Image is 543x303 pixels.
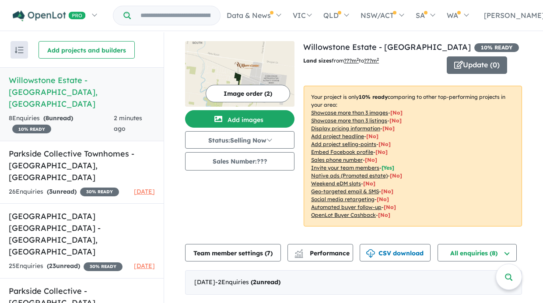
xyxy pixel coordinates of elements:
[311,157,363,163] u: Sales phone number
[311,164,379,171] u: Invite your team members
[390,172,402,179] span: [No]
[382,125,395,132] span: [ No ]
[311,212,376,218] u: OpenLot Buyer Cashback
[49,188,53,195] span: 3
[377,57,379,62] sup: 2
[311,117,387,124] u: Showcase more than 3 listings
[359,94,388,100] b: 10 % ready
[80,188,119,196] span: 30 % READY
[303,42,471,52] a: Willowstone Estate - [GEOGRAPHIC_DATA]
[382,164,394,171] span: [ Yes ]
[365,157,377,163] span: [ No ]
[303,57,332,64] b: Land sizes
[375,149,388,155] span: [ No ]
[13,10,86,21] img: Openlot PRO Logo White
[9,210,155,258] h5: [GEOGRAPHIC_DATA] [GEOGRAPHIC_DATA] - [GEOGRAPHIC_DATA] , [GEOGRAPHIC_DATA]
[287,244,353,261] button: Performance
[311,109,388,116] u: Showcase more than 3 images
[311,149,373,155] u: Embed Facebook profile
[47,188,77,195] strong: ( unread)
[311,172,388,179] u: Native ads (Promoted estate)
[134,188,155,195] span: [DATE]
[378,141,391,147] span: [ No ]
[344,57,359,64] u: ??? m
[447,56,507,74] button: Update (0)
[381,188,393,195] span: [No]
[295,249,303,254] img: line-chart.svg
[185,152,294,171] button: Sales Number:???
[253,278,256,286] span: 2
[206,85,290,102] button: Image order (2)
[9,148,155,183] h5: Parkside Collective Townhomes - [GEOGRAPHIC_DATA] , [GEOGRAPHIC_DATA]
[311,141,376,147] u: Add project selling-points
[378,212,390,218] span: [No]
[215,278,280,286] span: - 2 Enquir ies
[114,114,142,132] span: 2 minutes ago
[12,125,51,133] span: 10 % READY
[363,180,375,187] span: [No]
[84,262,123,271] span: 30 % READY
[311,204,382,210] u: Automated buyer follow-up
[39,41,135,59] button: Add projects and builders
[360,244,431,261] button: CSV download
[267,249,270,257] span: 7
[43,114,73,122] strong: ( unread)
[366,133,378,139] span: [ No ]
[9,113,114,134] div: 8 Enquir ies
[304,86,522,226] p: Your project is only comparing to other top-performing projects in your area: - - - - - - - - - -...
[311,180,361,187] u: Weekend eDM slots
[357,57,359,62] sup: 2
[474,43,519,52] span: 10 % READY
[303,56,440,65] p: from
[296,249,350,257] span: Performance
[185,131,294,149] button: Status:Selling Now
[294,252,303,258] img: bar-chart.svg
[134,262,155,270] span: [DATE]
[311,188,379,195] u: Geo-targeted email & SMS
[47,262,80,270] strong: ( unread)
[366,249,375,258] img: download icon
[46,114,49,122] span: 8
[185,41,294,107] img: Willowstone Estate - Cobblebank
[185,270,522,295] div: [DATE]
[311,125,380,132] u: Display pricing information
[15,47,24,53] img: sort.svg
[185,244,281,261] button: Team member settings (7)
[390,109,403,116] span: [ No ]
[311,133,364,139] u: Add project headline
[49,262,56,270] span: 23
[9,187,119,197] div: 26 Enquir ies
[9,261,123,272] div: 25 Enquir ies
[185,110,294,128] button: Add images
[389,117,402,124] span: [ No ]
[438,244,517,261] button: All enquiries (8)
[133,6,218,25] input: Try estate name, suburb, builder or developer
[384,204,396,210] span: [No]
[377,196,389,202] span: [No]
[9,74,155,110] h5: Willowstone Estate - [GEOGRAPHIC_DATA] , [GEOGRAPHIC_DATA]
[359,57,379,64] span: to
[311,196,375,202] u: Social media retargeting
[364,57,379,64] u: ???m
[251,278,280,286] strong: ( unread)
